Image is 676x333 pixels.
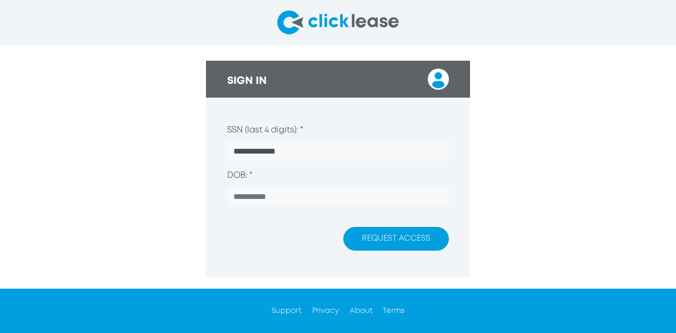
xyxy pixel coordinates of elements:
[312,308,339,314] a: Privacy
[383,308,405,314] a: Terms
[271,308,302,314] a: Support
[343,227,449,251] button: REQUEST ACCESS
[350,308,372,314] a: About
[277,11,399,34] img: clicklease logo
[227,124,303,137] label: SSN (last 4 digits): *
[227,169,252,182] label: DOB: *
[227,75,267,88] h3: SIGN IN
[428,69,449,90] img: login user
